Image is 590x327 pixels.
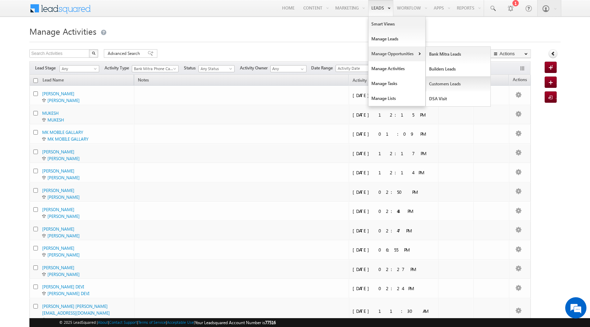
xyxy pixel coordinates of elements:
[42,265,74,270] a: [PERSON_NAME]
[47,233,80,238] a: [PERSON_NAME]
[369,32,425,46] a: Manage Leads
[42,168,74,174] a: [PERSON_NAME]
[349,105,438,125] td: [DATE] 12:15 PM
[195,320,276,325] span: Your Leadsquared Account Number is
[369,46,425,61] a: Manage Opportunities
[42,111,59,116] a: MUKESH
[33,78,38,83] input: Check all records
[426,62,491,77] a: Builders Leads
[199,66,232,72] span: Any Status
[349,182,438,202] td: [DATE] 02:50 PM
[47,136,89,142] a: MK MOBILE GALLARY
[42,188,74,193] a: [PERSON_NAME]
[311,65,336,71] span: Date Range
[47,98,80,103] a: [PERSON_NAME]
[42,130,83,135] a: MK MOBILE GALLARY
[92,51,95,55] img: Search
[369,17,425,32] a: Smart Views
[29,26,96,37] span: Manage Activities
[134,76,152,85] span: Notes
[265,320,276,325] span: 77516
[42,284,84,289] a: [PERSON_NAME] DEVI
[47,175,80,180] a: [PERSON_NAME]
[42,226,74,232] a: [PERSON_NAME]
[349,260,438,279] td: [DATE] 02:27 PM
[270,65,307,72] input: Type to Search
[349,202,438,221] td: [DATE] 02:48 PM
[336,65,373,72] span: Activity Date
[47,272,80,277] a: [PERSON_NAME]
[42,149,74,154] a: [PERSON_NAME]
[42,246,74,251] a: [PERSON_NAME]
[167,320,194,325] a: Acceptable Use
[349,221,438,241] td: [DATE] 02:47 PM
[47,291,89,296] a: [PERSON_NAME] DEVI
[184,65,198,71] span: Status
[426,91,491,106] a: DSA Visit
[47,117,64,123] a: MUKESH
[42,207,74,212] a: [PERSON_NAME]
[47,252,80,258] a: [PERSON_NAME]
[349,76,386,85] a: Activity Date(sorted descending)
[39,76,67,85] span: Lead Name
[47,214,80,219] a: [PERSON_NAME]
[336,65,375,72] a: Activity Date
[108,50,142,57] span: Advanced Search
[490,49,531,58] button: Actions
[132,65,179,72] a: Bank Mitra Phone Call Activity
[369,61,425,76] a: Manage Activities
[369,91,425,106] a: Manage Lists
[98,320,108,325] a: About
[47,156,80,161] a: [PERSON_NAME]
[349,86,438,105] td: [DATE] 12:16 PM
[349,124,438,144] td: [DATE] 01:09 PM
[132,66,175,72] span: Bank Mitra Phone Call Activity
[60,66,97,72] span: Any
[198,65,235,72] a: Any Status
[426,47,491,62] a: Bank Mitra Leads
[42,91,74,96] a: [PERSON_NAME]
[59,319,276,326] span: © 2025 LeadSquared | | | | |
[109,320,137,325] a: Contact Support
[297,66,306,73] a: Show All Items
[349,298,438,325] td: [DATE] 11:30 AM
[35,65,58,71] span: Lead Stage
[47,194,80,200] a: [PERSON_NAME]
[349,144,438,163] td: [DATE] 12:17 PM
[240,65,270,71] span: Activity Owner
[509,76,530,85] span: Actions
[47,317,113,322] a: [PERSON_NAME] [PERSON_NAME]
[349,163,438,182] td: [DATE] 12:14 PM
[42,304,110,316] a: [PERSON_NAME] [PERSON_NAME] [EMAIL_ADDRESS][DOMAIN_NAME]
[349,240,438,260] td: [DATE] 06:55 PM
[369,76,425,91] a: Manage Tasks
[105,65,132,71] span: Activity Type
[426,77,491,91] a: Customers Leads
[60,65,99,72] a: Any
[349,279,438,298] td: [DATE] 02:24 PM
[138,320,166,325] a: Terms of Service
